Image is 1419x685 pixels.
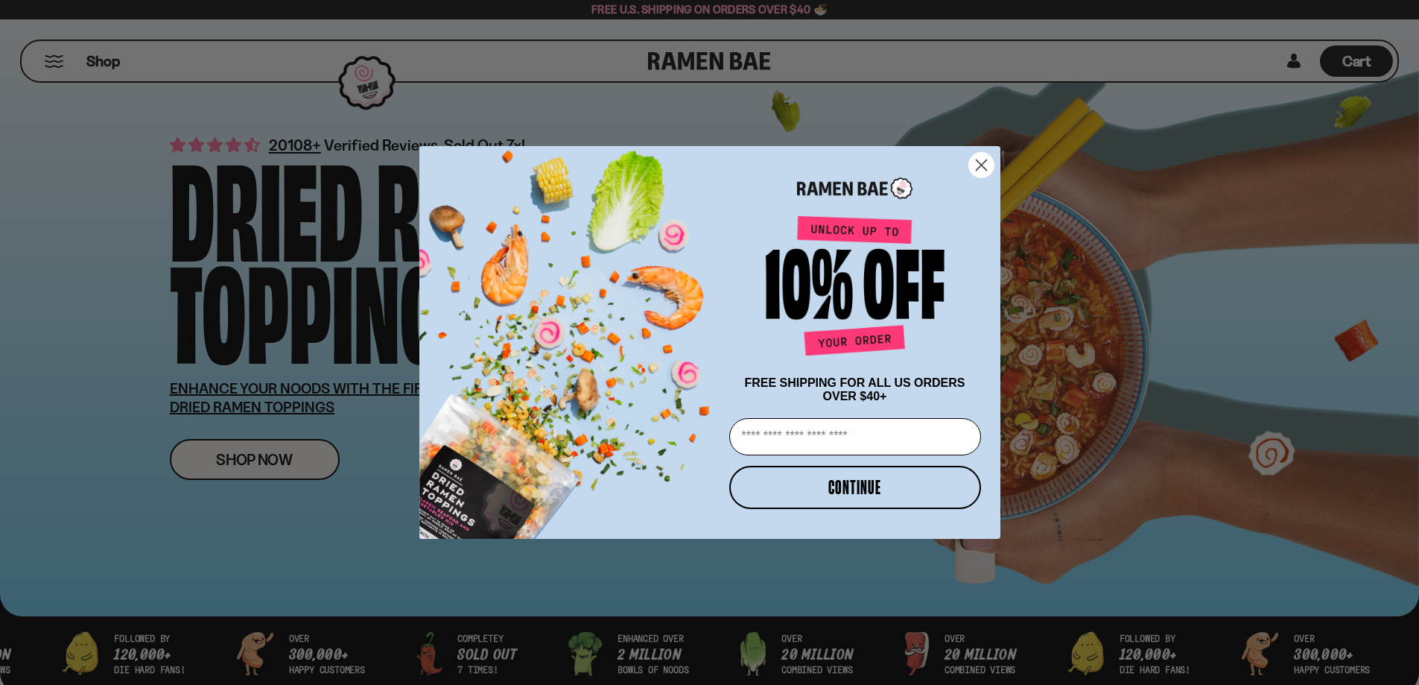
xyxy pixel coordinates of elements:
img: Ramen Bae Logo [797,176,912,201]
img: ce7035ce-2e49-461c-ae4b-8ade7372f32c.png [419,133,723,539]
button: Close dialog [968,152,994,178]
span: FREE SHIPPING FOR ALL US ORDERS OVER $40+ [744,376,965,403]
button: CONTINUE [729,466,981,509]
img: Unlock up to 10% off [762,215,948,362]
